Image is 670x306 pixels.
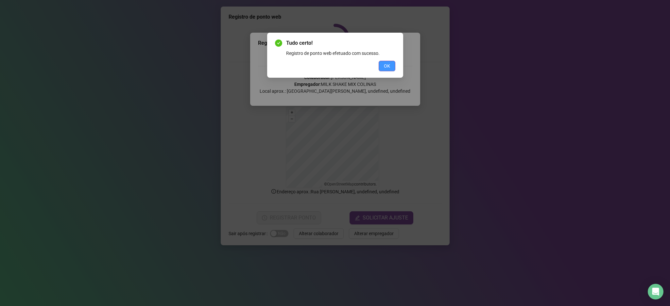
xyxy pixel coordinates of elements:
span: OK [384,62,390,70]
button: OK [379,61,395,71]
span: check-circle [275,40,282,47]
div: Open Intercom Messenger [648,284,663,299]
div: Registro de ponto web efetuado com sucesso. [286,50,395,57]
span: Tudo certo! [286,39,395,47]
